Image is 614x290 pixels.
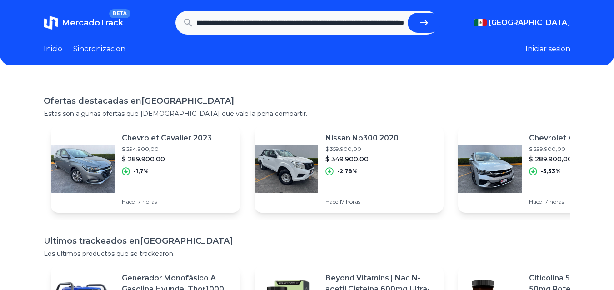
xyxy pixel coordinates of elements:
p: -3,33% [541,168,561,175]
p: Chevrolet Cavalier 2023 [122,133,212,144]
button: [GEOGRAPHIC_DATA] [474,17,570,28]
a: MercadoTrackBETA [44,15,123,30]
img: Featured image [255,137,318,201]
p: Hace 17 horas [122,198,212,205]
h1: Ultimos trackeados en [GEOGRAPHIC_DATA] [44,235,570,247]
span: [GEOGRAPHIC_DATA] [489,17,570,28]
a: Inicio [44,44,62,55]
p: $ 289.900,00 [529,155,609,164]
img: MercadoTrack [44,15,58,30]
img: Mexico [474,19,487,26]
a: Sincronizacion [73,44,125,55]
p: Estas son algunas ofertas que [DEMOGRAPHIC_DATA] que vale la pena compartir. [44,109,570,118]
p: Hace 17 horas [529,198,609,205]
a: Featured imageChevrolet Cavalier 2023$ 294.900,00$ 289.900,00-1,7%Hace 17 horas [51,125,240,213]
button: Iniciar sesion [525,44,570,55]
img: Featured image [458,137,522,201]
p: $ 299.900,00 [529,145,609,153]
p: $ 359.900,00 [325,145,399,153]
p: $ 289.900,00 [122,155,212,164]
p: $ 294.900,00 [122,145,212,153]
p: -2,78% [337,168,358,175]
span: MercadoTrack [62,18,123,28]
p: -1,7% [134,168,149,175]
p: $ 349.900,00 [325,155,399,164]
p: Chevrolet Aveo 2024 [529,133,609,144]
p: Nissan Np300 2020 [325,133,399,144]
span: BETA [109,9,130,18]
p: Hace 17 horas [325,198,399,205]
a: Featured imageNissan Np300 2020$ 359.900,00$ 349.900,00-2,78%Hace 17 horas [255,125,444,213]
p: Los ultimos productos que se trackearon. [44,249,570,258]
img: Featured image [51,137,115,201]
h1: Ofertas destacadas en [GEOGRAPHIC_DATA] [44,95,570,107]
